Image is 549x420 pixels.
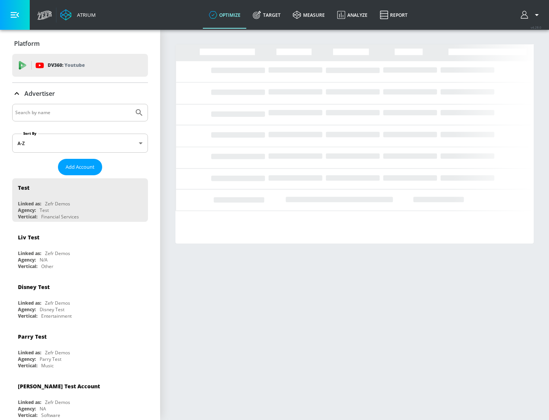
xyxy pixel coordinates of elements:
[40,356,61,362] div: Parry Test
[66,163,95,171] span: Add Account
[12,33,148,54] div: Platform
[18,306,36,313] div: Agency:
[12,134,148,153] div: A-Z
[64,61,85,69] p: Youtube
[18,399,41,405] div: Linked as:
[12,54,148,77] div: DV360: Youtube
[18,213,37,220] div: Vertical:
[18,234,39,241] div: Liv Test
[374,1,414,29] a: Report
[18,405,36,412] div: Agency:
[18,200,41,207] div: Linked as:
[18,412,37,418] div: Vertical:
[12,83,148,104] div: Advertiser
[531,25,541,29] span: v 4.28.0
[331,1,374,29] a: Analyze
[45,250,70,257] div: Zefr Demos
[12,178,148,222] div: TestLinked as:Zefr DemosAgency:TestVertical:Financial Services
[18,313,37,319] div: Vertical:
[18,333,47,340] div: Parry Test
[18,250,41,257] div: Linked as:
[24,89,55,98] p: Advertiser
[41,313,72,319] div: Entertainment
[60,9,96,21] a: Atrium
[18,263,37,270] div: Vertical:
[48,61,85,69] p: DV360:
[18,383,100,390] div: [PERSON_NAME] Test Account
[41,213,79,220] div: Financial Services
[74,11,96,18] div: Atrium
[41,362,54,369] div: Music
[287,1,331,29] a: measure
[18,300,41,306] div: Linked as:
[12,278,148,321] div: Disney TestLinked as:Zefr DemosAgency:Disney TestVertical:Entertainment
[18,184,29,191] div: Test
[40,405,46,412] div: NA
[40,306,64,313] div: Disney Test
[45,349,70,356] div: Zefr Demos
[18,283,50,291] div: Disney Test
[203,1,247,29] a: optimize
[12,327,148,371] div: Parry TestLinked as:Zefr DemosAgency:Parry TestVertical:Music
[12,228,148,271] div: Liv TestLinked as:Zefr DemosAgency:N/AVertical:Other
[15,108,131,118] input: Search by name
[18,362,37,369] div: Vertical:
[18,356,36,362] div: Agency:
[247,1,287,29] a: Target
[41,412,60,418] div: Software
[40,207,49,213] div: Test
[18,207,36,213] div: Agency:
[40,257,48,263] div: N/A
[58,159,102,175] button: Add Account
[22,131,38,136] label: Sort By
[45,200,70,207] div: Zefr Demos
[41,263,53,270] div: Other
[45,300,70,306] div: Zefr Demos
[18,257,36,263] div: Agency:
[18,349,41,356] div: Linked as:
[45,399,70,405] div: Zefr Demos
[14,39,40,48] p: Platform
